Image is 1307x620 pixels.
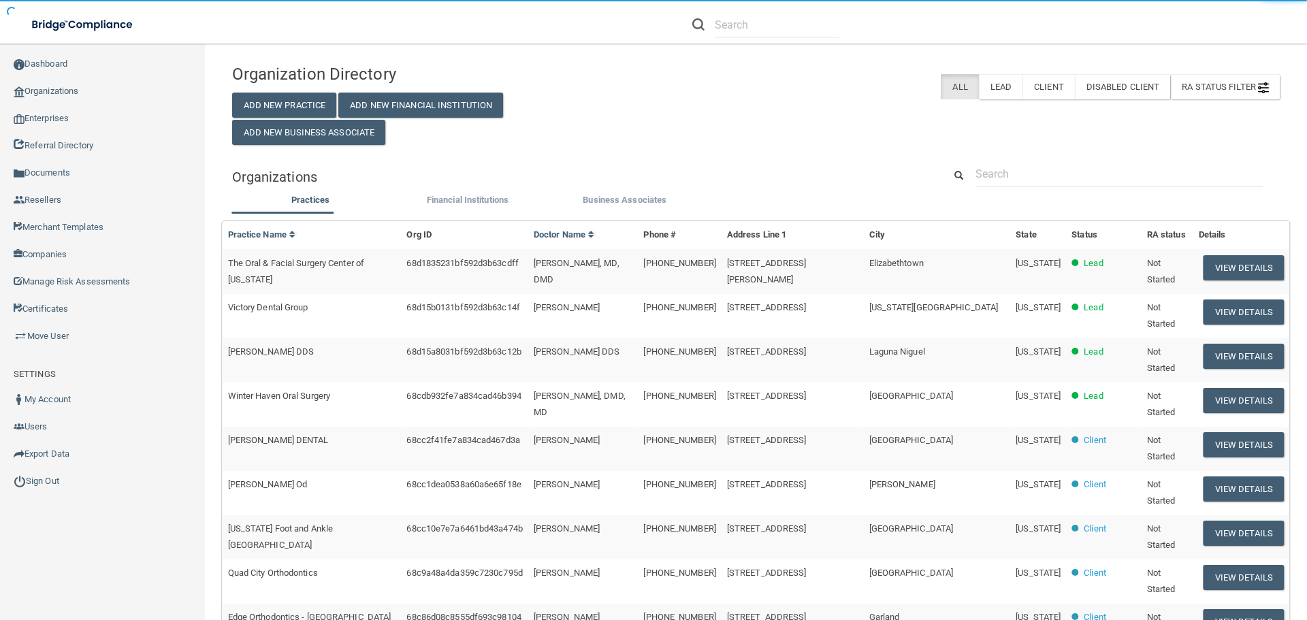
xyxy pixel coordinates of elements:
h4: Organization Directory [232,65,568,83]
li: Financial Institutions [389,192,546,212]
span: The Oral & Facial Surgery Center of [US_STATE] [228,258,365,284]
span: [PHONE_NUMBER] [643,523,715,534]
button: Add New Business Associate [232,120,386,145]
span: [STREET_ADDRESS] [727,435,807,445]
button: View Details [1204,476,1284,502]
img: ic_dashboard_dark.d01f4a41.png [14,59,25,70]
span: Not Started [1147,523,1176,550]
span: 68cc1dea0538a60a6e65f18e [406,479,521,489]
span: 68cc2f41fe7a834cad467d3a [406,435,519,445]
label: Disabled Client [1075,74,1171,99]
p: Lead [1084,255,1103,272]
span: [STREET_ADDRESS] [727,523,807,534]
span: [PERSON_NAME], MD, DMD [534,258,619,284]
button: View Details [1204,388,1284,413]
span: [US_STATE] [1016,435,1061,445]
span: [US_STATE][GEOGRAPHIC_DATA] [869,302,999,312]
label: All [941,74,978,99]
span: [PHONE_NUMBER] [643,391,715,401]
button: Add New Practice [232,93,337,118]
th: Org ID [401,221,528,249]
label: SETTINGS [14,366,56,382]
span: [US_STATE] [1016,479,1061,489]
img: icon-export.b9366987.png [14,448,25,459]
a: Doctor Name [534,229,595,240]
span: [US_STATE] [1016,258,1061,268]
span: [PHONE_NUMBER] [643,346,715,357]
span: Not Started [1147,568,1176,594]
span: Elizabethtown [869,258,924,268]
p: Client [1084,521,1106,537]
span: [US_STATE] [1016,302,1061,312]
th: State [1010,221,1066,249]
img: ic-search.3b580494.png [692,18,705,31]
span: [PERSON_NAME] [534,479,600,489]
input: Search [715,12,839,37]
span: [PERSON_NAME] DDS [228,346,314,357]
img: ic_reseller.de258add.png [14,195,25,206]
p: Lead [1084,388,1103,404]
span: [GEOGRAPHIC_DATA] [869,523,954,534]
img: bridge_compliance_login_screen.278c3ca4.svg [20,11,146,39]
span: [PHONE_NUMBER] [643,302,715,312]
img: icon-users.e205127d.png [14,421,25,432]
th: Phone # [638,221,721,249]
button: View Details [1204,432,1284,457]
p: Lead [1084,299,1103,316]
img: enterprise.0d942306.png [14,114,25,124]
span: [US_STATE] [1016,568,1061,578]
span: [PERSON_NAME] [869,479,935,489]
img: briefcase.64adab9b.png [14,329,27,343]
button: View Details [1204,565,1284,590]
span: [PHONE_NUMBER] [643,435,715,445]
label: Practices [239,192,383,208]
span: [STREET_ADDRESS] [727,346,807,357]
span: [US_STATE] Foot and Ankle [GEOGRAPHIC_DATA] [228,523,334,550]
span: Quad City Orthodontics [228,568,318,578]
th: Address Line 1 [722,221,864,249]
li: Business Associate [546,192,703,212]
button: View Details [1204,344,1284,369]
span: [PERSON_NAME] [534,435,600,445]
button: View Details [1204,299,1284,325]
label: Business Associates [553,192,696,208]
th: RA status [1142,221,1193,249]
input: Search [975,161,1263,186]
button: View Details [1204,521,1284,546]
th: Status [1066,221,1142,249]
span: [US_STATE] [1016,523,1061,534]
h5: Organizations [232,169,924,184]
span: [PHONE_NUMBER] [643,258,715,268]
img: icon-filter@2x.21656d0b.png [1258,82,1269,93]
p: Lead [1084,344,1103,360]
span: Winter Haven Oral Surgery [228,391,331,401]
span: [PHONE_NUMBER] [643,479,715,489]
span: Business Associates [583,195,666,205]
span: Not Started [1147,258,1176,284]
span: [PERSON_NAME] DENTAL [228,435,329,445]
span: Not Started [1147,302,1176,329]
span: [GEOGRAPHIC_DATA] [869,435,954,445]
span: 68d1835231bf592d3b63cdff [406,258,518,268]
img: organization-icon.f8decf85.png [14,86,25,97]
span: [PERSON_NAME] [534,302,600,312]
th: City [864,221,1011,249]
label: Lead [979,74,1022,99]
span: Victory Dental Group [228,302,308,312]
span: Not Started [1147,346,1176,373]
span: [PERSON_NAME] Od [228,479,308,489]
span: [STREET_ADDRESS] [727,391,807,401]
img: icon-documents.8dae5593.png [14,168,25,179]
span: RA Status Filter [1182,82,1269,92]
button: View Details [1204,255,1284,280]
span: [STREET_ADDRESS] [727,479,807,489]
span: Financial Institutions [427,195,509,205]
li: Practices [232,192,389,212]
span: [US_STATE] [1016,346,1061,357]
span: 68cdb932fe7a834cad46b394 [406,391,521,401]
span: Not Started [1147,479,1176,506]
img: ic_user_dark.df1a06c3.png [14,394,25,405]
span: [GEOGRAPHIC_DATA] [869,391,954,401]
span: [GEOGRAPHIC_DATA] [869,568,954,578]
span: 68cc10e7e7a6461bd43a474b [406,523,522,534]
